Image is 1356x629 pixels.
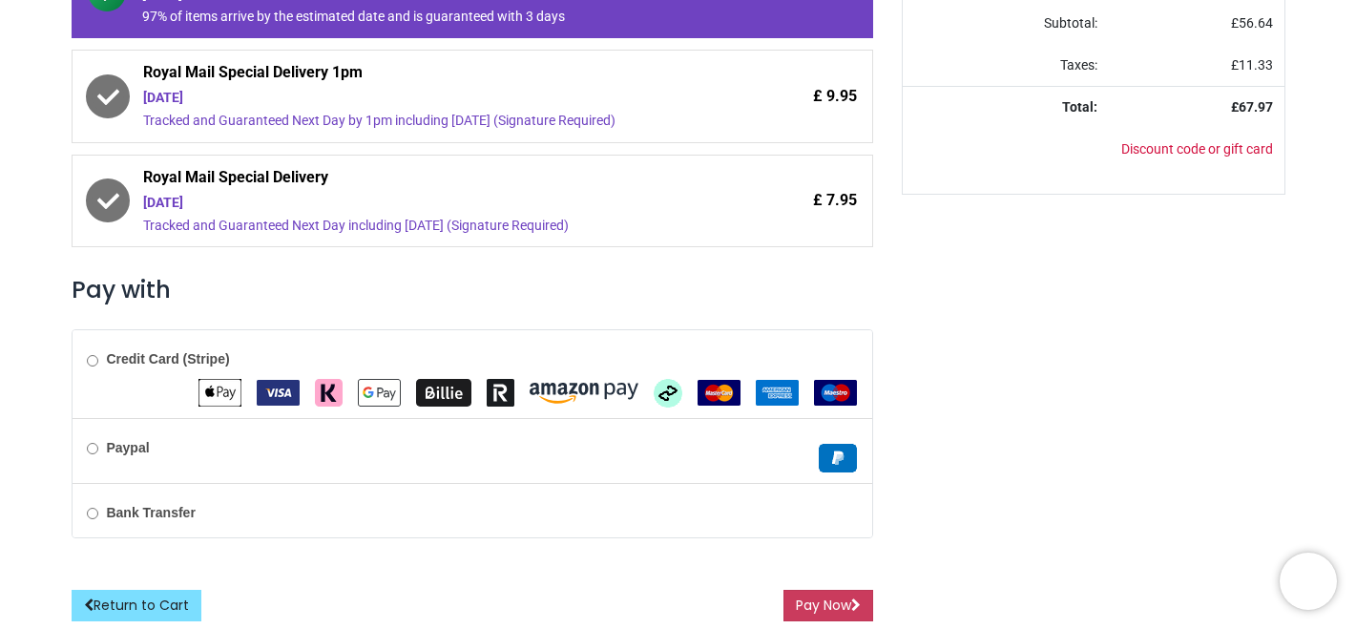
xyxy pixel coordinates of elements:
span: American Express [756,385,799,400]
img: Maestro [814,380,857,406]
span: 11.33 [1239,57,1273,73]
div: [DATE] [143,194,714,213]
span: Afterpay Clearpay [654,385,682,400]
span: VISA [257,385,300,400]
input: Paypal [87,443,98,454]
img: Amazon Pay [530,383,638,404]
img: Klarna [315,379,343,407]
b: Bank Transfer [106,505,195,520]
img: Apple Pay [198,379,241,407]
strong: £ [1231,99,1273,115]
span: £ [1231,15,1273,31]
iframe: Brevo live chat [1280,553,1337,610]
span: 56.64 [1239,15,1273,31]
a: Discount code or gift card [1121,141,1273,157]
span: Maestro [814,385,857,400]
img: Billie [416,379,471,407]
img: Google Pay [358,379,401,407]
img: American Express [756,380,799,406]
img: VISA [257,380,300,406]
b: Paypal [106,440,149,455]
h3: Pay with [72,274,873,306]
a: Return to Cart [72,590,201,622]
img: Revolut Pay [487,379,514,407]
span: Klarna [315,385,343,400]
span: £ [1231,57,1273,73]
span: Royal Mail Special Delivery 1pm [143,62,714,89]
span: £ 7.95 [813,190,857,211]
div: Tracked and Guaranteed Next Day by 1pm including [DATE] (Signature Required) [143,112,714,131]
div: Tracked and Guaranteed Next Day including [DATE] (Signature Required) [143,217,714,236]
span: Google Pay [358,385,401,400]
input: Credit Card (Stripe) [87,355,98,367]
div: [DATE] [143,89,714,108]
b: Credit Card (Stripe) [106,351,229,367]
button: Pay Now [783,590,873,622]
div: 97% of items arrive by the estimated date and is guaranteed with 3 days [142,8,715,27]
input: Bank Transfer [87,508,98,519]
span: Amazon Pay [530,385,638,400]
strong: Total: [1062,99,1097,115]
span: Royal Mail Special Delivery [143,167,714,194]
span: Revolut Pay [487,385,514,400]
span: MasterCard [698,385,741,400]
td: Taxes: [903,45,1109,87]
span: £ 9.95 [813,86,857,107]
span: Apple Pay [198,385,241,400]
span: Paypal [819,450,857,465]
img: MasterCard [698,380,741,406]
td: Subtotal: [903,3,1109,45]
span: Billie [416,385,471,400]
span: 67.97 [1239,99,1273,115]
img: Paypal [819,444,857,472]
img: Afterpay Clearpay [654,379,682,408]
